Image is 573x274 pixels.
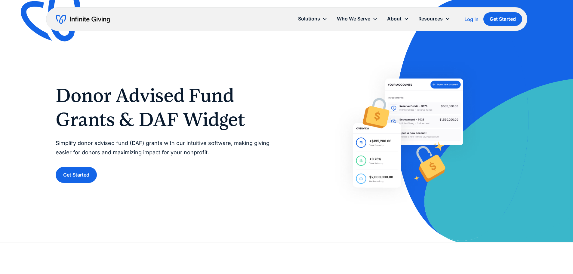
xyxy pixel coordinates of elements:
div: Log In [464,17,479,22]
a: home [56,14,110,24]
h1: Donor Advised Fund Grants & DAF Widget [56,83,275,131]
div: About [382,12,414,25]
p: Simplify donor advised fund (DAF) grants with our intuitive software, making giving easier for do... [56,139,275,157]
img: Help donors easily give DAF grants to your nonprofit with Infinite Giving’s Donor Advised Fund so... [332,58,484,208]
a: Get Started [483,12,522,26]
div: Solutions [298,15,320,23]
div: About [387,15,402,23]
div: Resources [414,12,455,25]
div: Who We Serve [332,12,382,25]
div: Resources [418,15,443,23]
a: Get Started [56,167,97,183]
a: Log In [464,16,479,23]
div: Who We Serve [337,15,370,23]
div: Solutions [293,12,332,25]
